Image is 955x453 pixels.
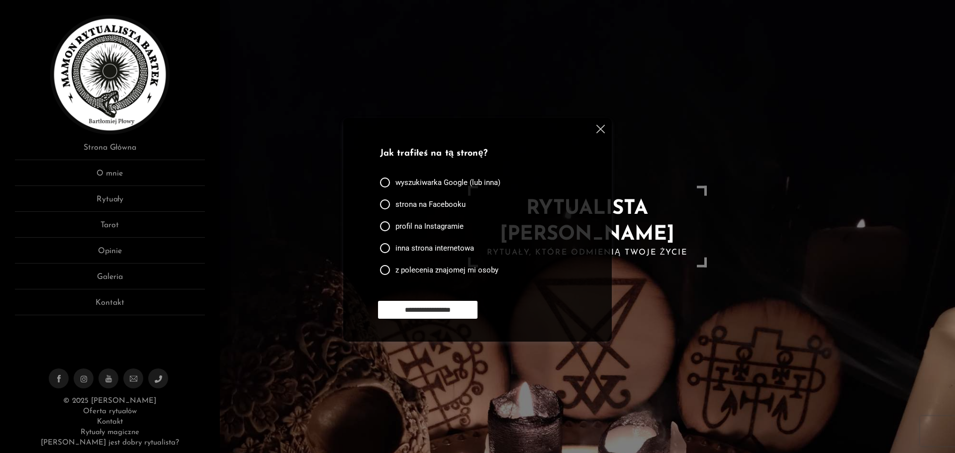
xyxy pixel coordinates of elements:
span: profil na Instagramie [395,221,464,231]
img: Rytualista Bartek [50,15,170,134]
span: z polecenia znajomej mi osoby [395,265,498,275]
a: Tarot [15,219,205,238]
a: Galeria [15,271,205,289]
p: Jak trafiłeś na tą stronę? [380,147,571,161]
a: [PERSON_NAME] jest dobry rytualista? [41,439,179,447]
a: Strona Główna [15,142,205,160]
a: Rytuały [15,193,205,212]
img: cross.svg [596,125,605,133]
a: Rytuały magiczne [81,429,139,436]
a: Opinie [15,245,205,264]
a: O mnie [15,168,205,186]
span: strona na Facebooku [395,199,466,209]
span: wyszukiwarka Google (lub inna) [395,178,500,187]
a: Kontakt [97,418,123,426]
a: Kontakt [15,297,205,315]
span: inna strona internetowa [395,243,474,253]
a: Oferta rytuałów [83,408,137,415]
